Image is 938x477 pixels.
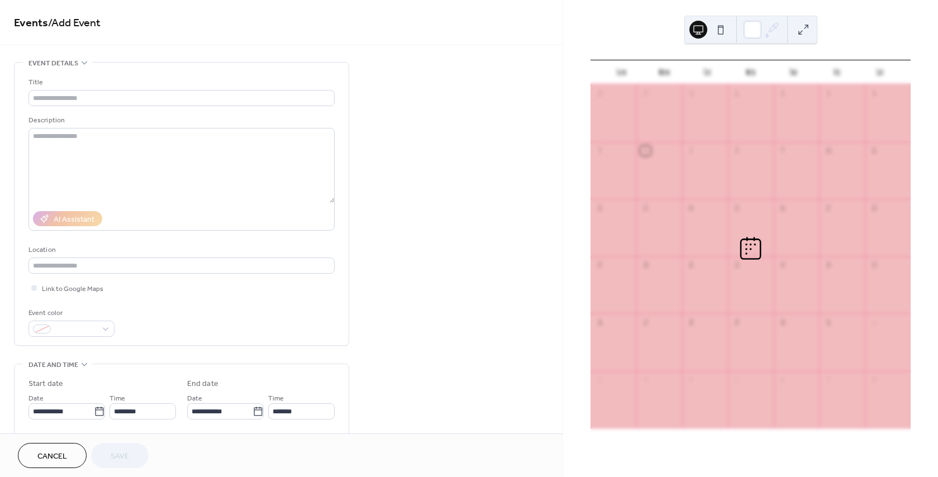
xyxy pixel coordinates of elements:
[823,375,834,385] div: 7
[14,12,48,34] a: Events
[37,451,67,462] span: Cancel
[595,317,605,327] div: 26
[823,146,834,156] div: 10
[869,146,879,156] div: 11
[595,375,605,385] div: 2
[778,375,788,385] div: 6
[28,77,332,88] div: Title
[732,203,742,213] div: 15
[686,375,696,385] div: 4
[869,89,879,99] div: 4
[778,89,788,99] div: 2
[187,393,202,404] span: Date
[28,359,78,371] span: Date and time
[640,203,650,213] div: 13
[732,146,742,156] div: 8
[823,203,834,213] div: 17
[732,375,742,385] div: 5
[42,283,103,295] span: Link to Google Maps
[772,60,815,84] div: Thu
[686,146,696,156] div: 7
[686,89,696,99] div: 30
[28,393,44,404] span: Date
[268,393,284,404] span: Time
[778,146,788,156] div: 9
[18,443,87,468] button: Cancel
[823,317,834,327] div: 31
[595,146,605,156] div: 5
[859,60,902,84] div: Sat
[640,146,650,156] div: 6
[640,375,650,385] div: 3
[778,203,788,213] div: 16
[640,317,650,327] div: 27
[595,89,605,99] div: 28
[823,260,834,270] div: 24
[686,317,696,327] div: 28
[816,60,859,84] div: Fri
[187,378,218,390] div: End date
[640,260,650,270] div: 20
[732,89,742,99] div: 1
[595,203,605,213] div: 12
[869,317,879,327] div: 1
[643,60,686,84] div: Mon
[686,60,729,84] div: Tue
[729,60,772,84] div: Wed
[778,260,788,270] div: 23
[28,115,332,126] div: Description
[869,203,879,213] div: 18
[48,12,101,34] span: / Add Event
[823,89,834,99] div: 3
[732,260,742,270] div: 22
[599,60,642,84] div: Sun
[778,317,788,327] div: 30
[732,317,742,327] div: 29
[686,260,696,270] div: 21
[28,244,332,256] div: Location
[869,375,879,385] div: 8
[595,260,605,270] div: 19
[869,260,879,270] div: 25
[686,203,696,213] div: 14
[28,378,63,390] div: Start date
[640,89,650,99] div: 29
[109,393,125,404] span: Time
[28,307,112,319] div: Event color
[28,58,78,69] span: Event details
